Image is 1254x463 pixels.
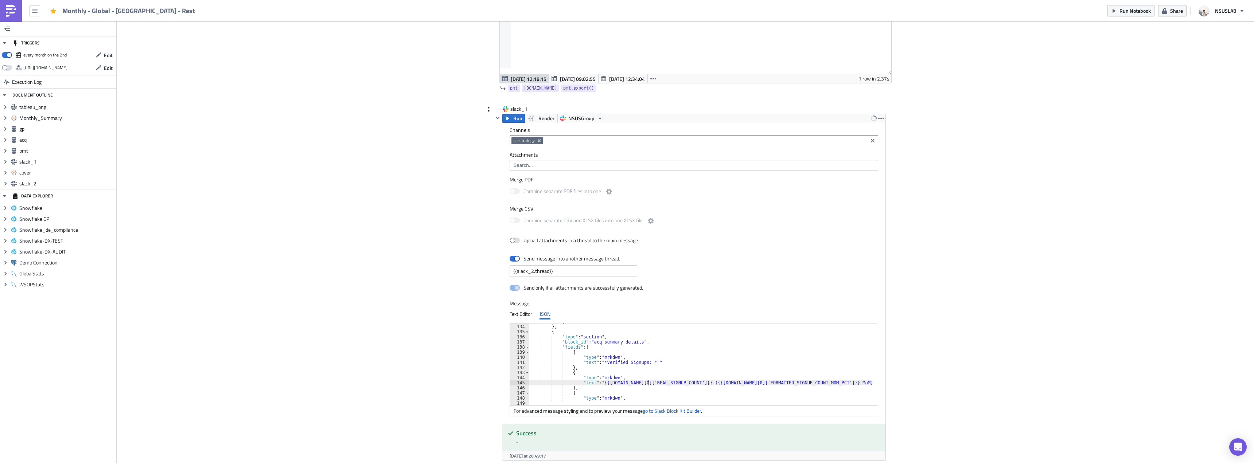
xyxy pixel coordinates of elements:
[19,205,114,211] span: Snowflake
[510,405,878,416] div: For advanced message styling and to preview your message .
[516,430,880,436] h5: Success
[540,309,550,319] div: JSON
[19,259,114,266] span: Demo Connection
[511,75,546,83] span: [DATE] 12:18:15
[538,114,554,123] span: Render
[510,385,529,391] div: 146
[510,350,529,355] div: 139
[510,345,529,350] div: 138
[510,216,655,225] label: Combine separate CSV and XLSX files into one XLSX file
[510,391,529,396] div: 147
[12,75,42,89] span: Execution Log
[19,115,114,121] span: Monthly_Summary
[3,3,380,9] body: Rich Text Area. Press ALT-0 for help.
[92,50,116,61] button: Edit
[510,105,540,113] span: slack_1
[549,74,599,83] button: [DATE] 09:02:55
[1194,3,1249,19] button: NSUSLAB
[868,136,877,145] button: Clear selected items
[510,452,546,459] span: [DATE] at 20:49:17
[523,285,643,291] div: Send only if all attachments are successfully generated.
[104,51,113,59] span: Edit
[525,114,558,123] button: Render
[511,162,876,169] input: Search...
[522,85,559,92] a: [DOMAIN_NAME]
[510,324,529,329] div: 134
[510,300,878,307] label: Message
[92,62,116,74] button: Edit
[510,396,529,401] div: 148
[568,114,595,123] span: NSUSGroup
[1170,7,1183,15] span: Share
[557,114,605,123] button: NSUSGroup
[510,401,529,406] div: 149
[510,266,637,276] input: {{ slack_1.thread }}
[510,152,878,158] label: Attachments
[23,62,67,73] div: https://pushmetrics.io/api/v1/report/OzoP929rKa/webhook?token=f4711e1c001444b8a46c6f14830cc3ca
[12,36,40,50] div: TRIGGERS
[510,237,638,244] label: Upload attachments in a thread to the main message
[19,270,114,277] span: GlobalStats
[104,64,113,72] span: Edit
[510,329,529,334] div: 135
[500,74,549,83] button: [DATE] 12:18:15
[510,360,529,365] div: 141
[598,74,648,83] button: [DATE] 12:34:04
[514,138,535,144] span: ca-strategy
[19,148,114,154] span: pmt
[643,407,701,415] a: go to Slack Block Kit Builder
[62,7,196,15] span: Monthly - Global - [GEOGRAPHIC_DATA] - Rest
[19,227,114,233] span: Snowflake_de_compliance
[510,127,878,133] label: Channels
[1198,5,1210,17] img: Avatar
[510,340,529,345] div: 137
[563,85,594,92] span: pmt.export()
[19,216,114,222] span: Snowflake CP
[510,375,529,380] div: 144
[19,158,114,165] span: slack_1
[3,3,380,9] p: BI Automated Monthly Reports - [GEOGRAPHIC_DATA] - Rest
[19,281,114,288] span: WSOPStats
[858,74,889,83] div: 1 row in 2.37s
[510,85,518,92] span: pmt
[516,438,880,446] div: -
[1229,438,1247,456] div: Open Intercom Messenger
[513,114,522,123] span: Run
[510,309,532,319] div: Text Editor
[19,126,114,132] span: gp
[609,75,645,83] span: [DATE] 12:34:04
[12,89,53,102] div: DOCUMENT OUTLINE
[510,255,621,262] label: Send message into another message thread.
[510,380,529,385] div: 145
[510,205,878,212] label: Merge CSV
[510,334,529,340] div: 136
[1119,7,1151,15] span: Run Notebook
[510,355,529,360] div: 140
[510,370,529,375] div: 143
[646,216,655,225] button: Combine separate CSV and XLSX files into one XLSX file
[12,189,53,203] div: DATA EXPLORER
[19,169,114,176] span: cover
[1107,5,1154,16] button: Run Notebook
[23,50,67,60] div: every month on the 2nd
[536,137,543,144] button: Remove Tag
[19,180,114,187] span: slack_2
[561,85,596,92] a: pmt.export()
[19,137,114,143] span: acq
[510,176,878,183] label: Merge PDF
[1215,7,1237,15] span: NSUSLAB
[605,187,614,196] button: Combine separate PDF files into one
[502,114,525,123] button: Run
[510,365,529,370] div: 142
[1158,5,1187,16] button: Share
[19,104,114,110] span: tableau_png
[510,187,614,196] label: Combine separate PDF files into one
[19,238,114,244] span: Snowflake-DX-TEST
[19,248,114,255] span: Snowflake-DX-AUDIT
[5,5,17,17] img: PushMetrics
[493,114,502,122] button: Hide content
[560,75,596,83] span: [DATE] 09:02:55
[508,85,520,92] a: pmt
[524,85,557,92] span: [DOMAIN_NAME]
